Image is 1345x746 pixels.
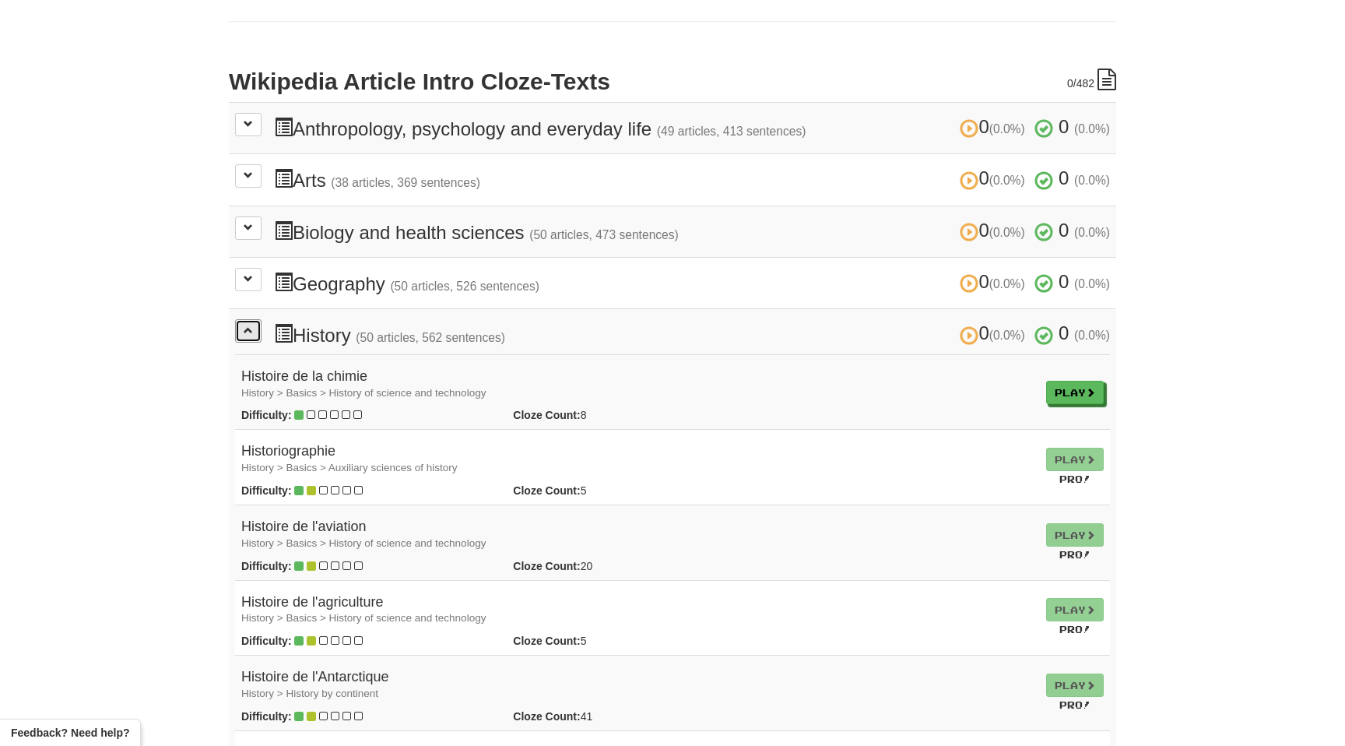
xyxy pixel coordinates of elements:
strong: Difficulty: [241,635,292,647]
strong: Difficulty: [241,409,292,421]
span: 0 [1067,77,1073,90]
small: Pro! [1059,549,1090,560]
small: (0.0%) [1074,174,1110,187]
div: 8 [501,407,705,423]
span: 0 [1059,271,1069,292]
h4: Histoire de la chimie [241,369,1034,400]
div: 5 [501,633,705,649]
h4: Historiographie [241,444,1034,475]
strong: Cloze Count: [513,710,580,723]
small: History > Basics > History of science and technology [241,612,486,624]
h3: History [274,323,1110,346]
div: 5 [501,483,705,498]
strong: Difficulty: [241,484,292,497]
span: Open feedback widget [11,725,129,741]
small: (0.0%) [989,122,1025,135]
h3: Arts [274,168,1110,191]
small: History > Basics > Auxiliary sciences of history [241,462,458,473]
small: Pro! [1059,473,1090,484]
small: Pro! [1059,624,1090,635]
h3: Biology and health sciences [274,220,1110,243]
small: (0.0%) [1074,329,1110,342]
h4: Histoire de l'Antarctique [241,670,1034,701]
small: (50 articles, 562 sentences) [356,331,505,344]
span: 0 [1059,220,1069,241]
h3: Anthropology, psychology and everyday life [274,117,1110,139]
h3: Geography [274,272,1110,294]
span: 0 [1059,322,1069,343]
small: Pro! [1059,699,1090,710]
small: (0.0%) [989,174,1025,187]
a: Play [1046,381,1104,404]
div: 41 [501,709,705,724]
small: (0.0%) [989,277,1025,290]
small: History > Basics > History of science and technology [241,387,486,399]
span: 0 [960,271,1030,292]
h4: Histoire de l'aviation [241,519,1034,551]
strong: Difficulty: [241,560,292,572]
small: (0.0%) [1074,122,1110,135]
strong: Cloze Count: [513,409,580,421]
small: (49 articles, 413 sentences) [657,125,806,138]
small: (0.0%) [1074,277,1110,290]
small: (0.0%) [989,226,1025,239]
span: 0 [1059,116,1069,137]
span: 0 [960,220,1030,241]
h2: Wikipedia Article Intro Cloze-Texts [229,69,1116,94]
strong: Cloze Count: [513,560,580,572]
small: History > Basics > History of science and technology [241,537,486,549]
small: History > History by continent [241,688,378,699]
strong: Difficulty: [241,710,292,723]
span: 0 [960,116,1030,137]
div: 20 [501,558,705,574]
span: 0 [1059,167,1069,188]
strong: Cloze Count: [513,484,580,497]
small: (0.0%) [989,329,1025,342]
span: 0 [960,167,1030,188]
h4: Histoire de l'agriculture [241,595,1034,626]
span: 0 [960,322,1030,343]
small: (0.0%) [1074,226,1110,239]
small: (38 articles, 369 sentences) [331,176,480,189]
small: (50 articles, 473 sentences) [529,228,679,241]
small: (50 articles, 526 sentences) [390,280,539,293]
div: /482 [1067,69,1116,91]
strong: Cloze Count: [513,635,580,647]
